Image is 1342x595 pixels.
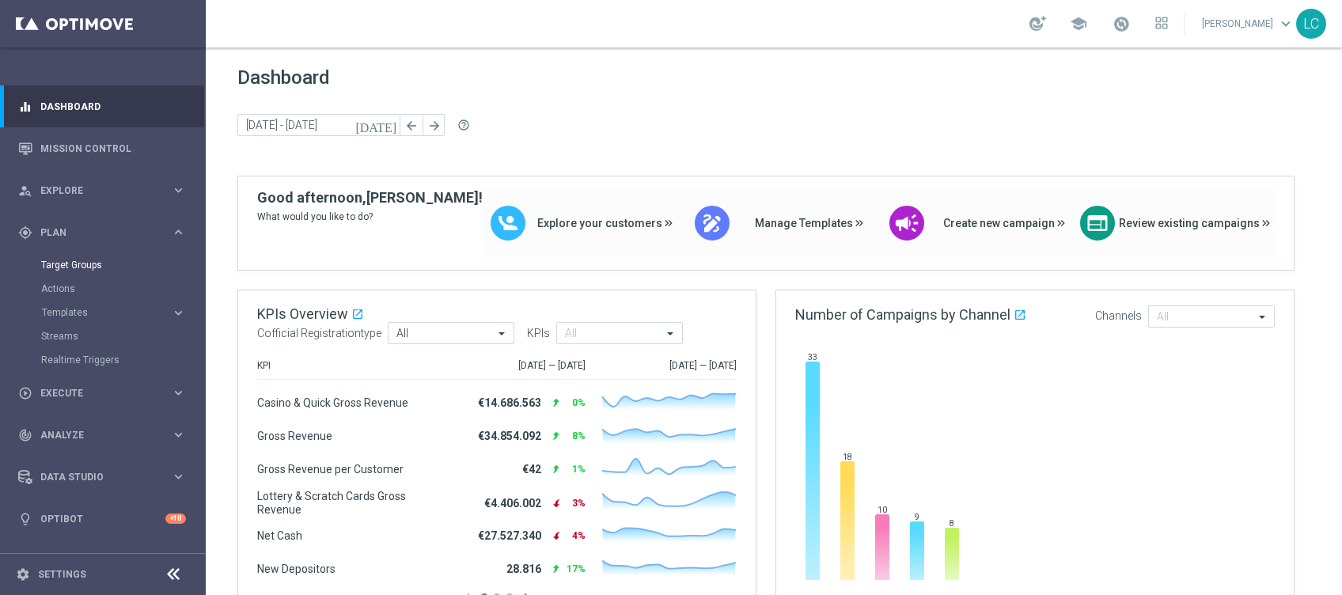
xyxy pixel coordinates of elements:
i: track_changes [18,428,32,442]
div: LC [1296,9,1326,39]
i: keyboard_arrow_right [171,385,186,400]
button: play_circle_outline Execute keyboard_arrow_right [17,387,187,400]
a: [PERSON_NAME]keyboard_arrow_down [1200,12,1296,36]
span: keyboard_arrow_down [1277,15,1295,32]
button: person_search Explore keyboard_arrow_right [17,184,187,197]
div: Data Studio [18,470,171,484]
a: Streams [41,330,165,343]
a: Realtime Triggers [41,354,165,366]
i: lightbulb [18,512,32,526]
a: Dashboard [40,85,186,127]
a: Actions [41,282,165,295]
span: Explore [40,186,171,195]
a: Mission Control [40,127,186,169]
button: Mission Control [17,142,187,155]
div: +10 [165,514,186,524]
div: Explore [18,184,171,198]
div: Plan [18,225,171,240]
div: Execute [18,386,171,400]
a: Settings [38,570,86,579]
span: Templates [42,308,155,317]
i: person_search [18,184,32,198]
span: Data Studio [40,472,171,482]
span: Analyze [40,430,171,440]
i: keyboard_arrow_right [171,183,186,198]
a: Optibot [40,498,165,540]
button: lightbulb Optibot +10 [17,513,187,525]
div: Analyze [18,428,171,442]
div: Target Groups [41,253,204,277]
span: Execute [40,388,171,398]
i: keyboard_arrow_right [171,225,186,240]
button: Data Studio keyboard_arrow_right [17,471,187,483]
div: Mission Control [18,127,186,169]
span: Plan [40,228,171,237]
i: keyboard_arrow_right [171,427,186,442]
div: Templates [42,308,171,317]
i: play_circle_outline [18,386,32,400]
div: Realtime Triggers [41,348,204,372]
div: Actions [41,277,204,301]
span: school [1070,15,1087,32]
button: gps_fixed Plan keyboard_arrow_right [17,226,187,239]
div: Dashboard [18,85,186,127]
i: equalizer [18,100,32,114]
i: keyboard_arrow_right [171,469,186,484]
button: track_changes Analyze keyboard_arrow_right [17,429,187,442]
a: Target Groups [41,259,165,271]
div: Optibot [18,498,186,540]
div: Streams [41,324,204,348]
i: keyboard_arrow_right [171,305,186,320]
i: gps_fixed [18,225,32,240]
button: Templates keyboard_arrow_right [41,306,187,319]
i: settings [16,567,30,582]
div: Templates [41,301,204,324]
button: equalizer Dashboard [17,100,187,113]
